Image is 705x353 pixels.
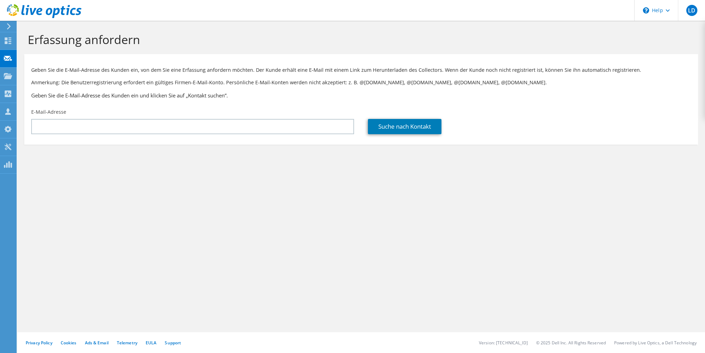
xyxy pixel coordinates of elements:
a: Privacy Policy [26,340,52,346]
a: Suche nach Kontakt [368,119,441,134]
a: Support [165,340,181,346]
h3: Geben Sie die E-Mail-Adresse des Kunden ein und klicken Sie auf „Kontakt suchen“. [31,92,691,99]
label: E-Mail-Adresse [31,109,66,115]
h1: Erfassung anfordern [28,32,691,47]
li: © 2025 Dell Inc. All Rights Reserved [536,340,606,346]
a: Cookies [61,340,77,346]
span: LD [686,5,697,16]
li: Powered by Live Optics, a Dell Technology [614,340,697,346]
li: Version: [TECHNICAL_ID] [479,340,528,346]
a: EULA [146,340,156,346]
a: Ads & Email [85,340,109,346]
svg: \n [643,7,649,14]
p: Geben Sie die E-Mail-Adresse des Kunden ein, von dem Sie eine Erfassung anfordern möchten. Der Ku... [31,66,691,74]
a: Telemetry [117,340,137,346]
p: Anmerkung: Die Benutzerregistrierung erfordert ein gültiges Firmen-E-Mail-Konto. Persönliche E-Ma... [31,79,691,86]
